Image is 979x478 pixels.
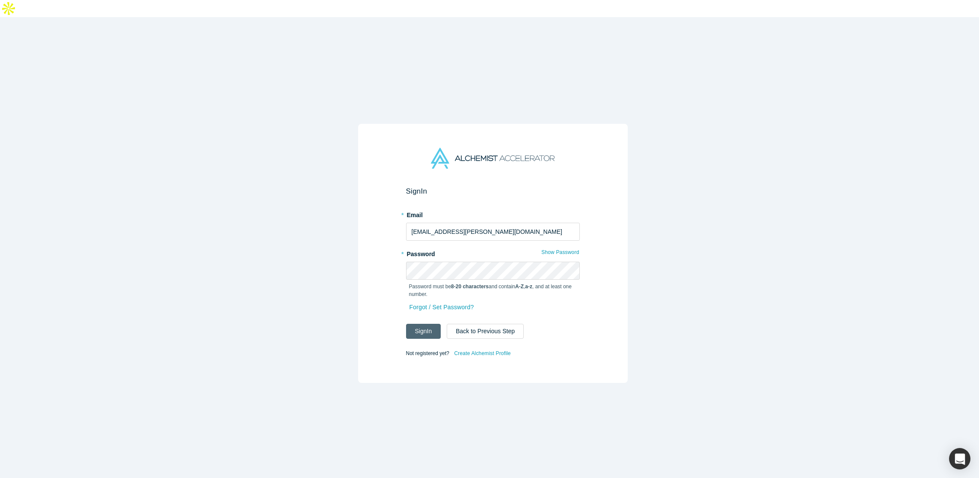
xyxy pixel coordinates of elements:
a: Forgot / Set Password? [409,300,475,315]
button: Back to Previous Step [447,324,524,339]
a: Create Alchemist Profile [454,348,511,359]
button: Show Password [541,247,579,258]
label: Email [406,208,580,220]
strong: 8-20 characters [451,284,489,290]
strong: A-Z [515,284,524,290]
button: SignIn [406,324,441,339]
img: Alchemist Accelerator Logo [431,148,554,169]
strong: a-z [525,284,532,290]
p: Password must be and contain , , and at least one number. [409,283,577,298]
label: Password [406,247,580,259]
h2: Sign In [406,187,580,196]
span: Not registered yet? [406,350,449,356]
